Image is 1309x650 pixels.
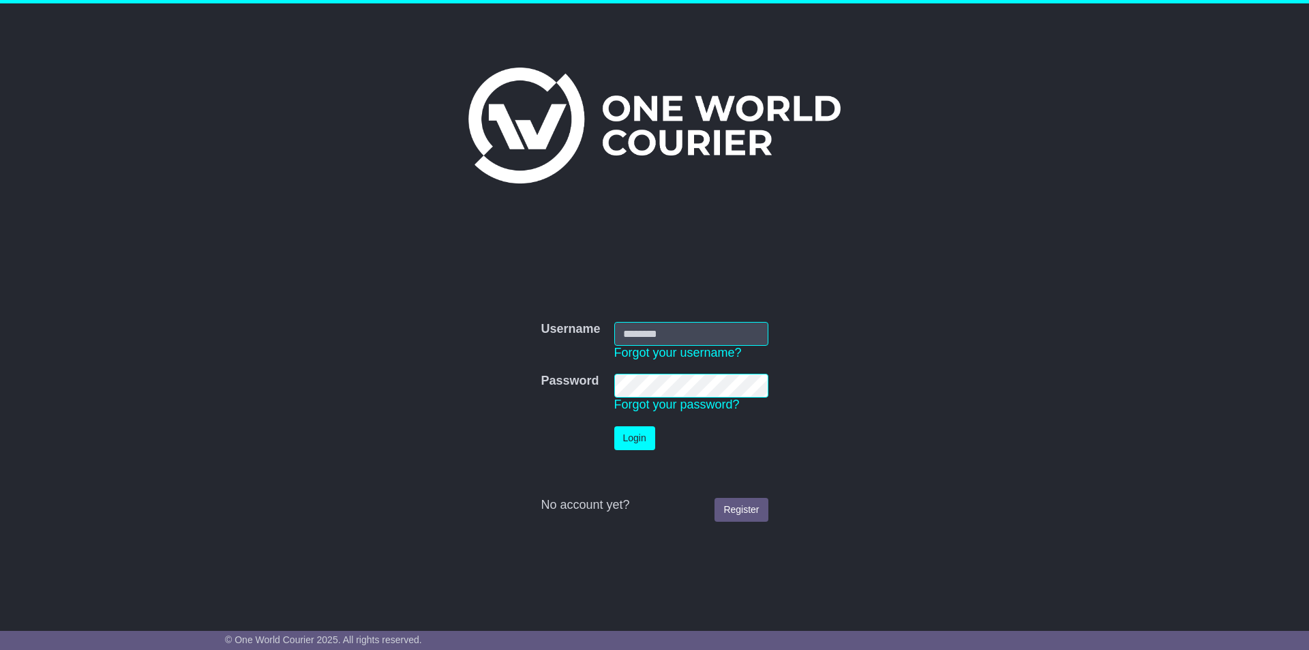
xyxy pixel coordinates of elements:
button: Login [614,426,655,450]
a: Register [714,498,768,522]
div: No account yet? [541,498,768,513]
img: One World [468,68,841,183]
a: Forgot your password? [614,398,740,411]
span: © One World Courier 2025. All rights reserved. [225,634,422,645]
a: Forgot your username? [614,346,742,359]
label: Password [541,374,599,389]
label: Username [541,322,600,337]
